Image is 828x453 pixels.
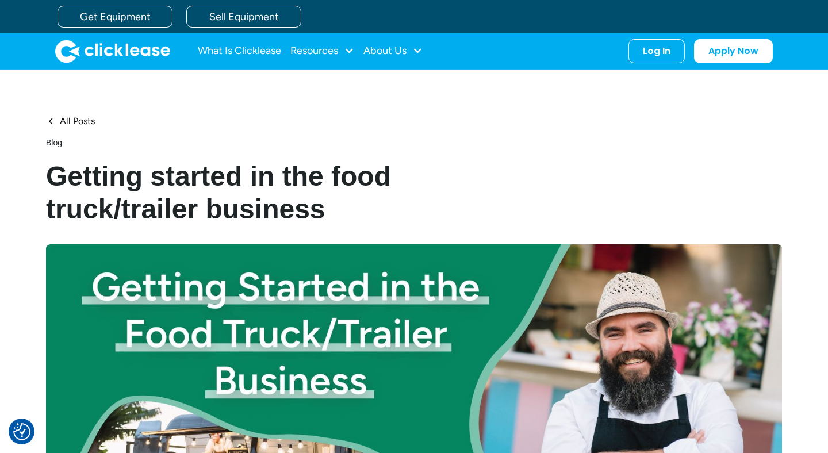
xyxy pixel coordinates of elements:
[46,160,488,226] h1: Getting started in the food truck/trailer business
[60,116,95,128] div: All Posts
[46,116,95,128] a: All Posts
[198,40,281,63] a: What Is Clicklease
[290,40,354,63] div: Resources
[13,423,30,440] img: Revisit consent button
[186,6,301,28] a: Sell Equipment
[643,45,670,57] div: Log In
[57,6,172,28] a: Get Equipment
[13,423,30,440] button: Consent Preferences
[363,40,423,63] div: About Us
[55,40,170,63] a: home
[46,137,488,148] div: Blog
[694,39,773,63] a: Apply Now
[55,40,170,63] img: Clicklease logo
